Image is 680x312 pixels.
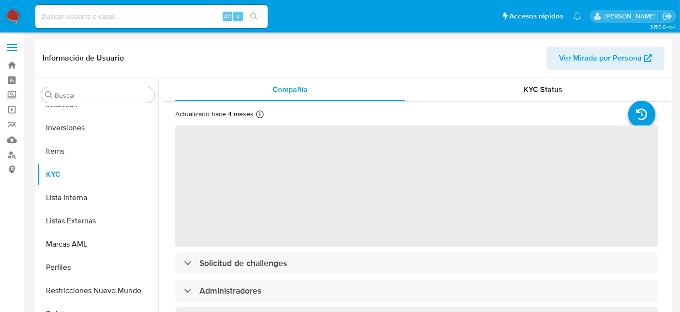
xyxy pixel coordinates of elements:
[45,91,53,99] button: Buscar
[244,10,264,23] button: search-icon
[546,47,665,70] button: Ver Mirada por Persona
[37,256,158,279] button: Perfiles
[175,125,658,247] span: ‌
[663,11,673,21] a: Salir
[237,12,240,21] span: s
[37,116,158,140] button: Inversiones
[175,109,254,119] p: Actualizado hace 4 meses
[175,280,658,302] div: Administradores
[559,47,642,70] span: Ver Mirada por Persona
[175,252,658,274] div: Solicitud de challenges
[37,209,158,233] button: Listas Externas
[272,84,308,95] span: Compañía
[199,285,261,296] h3: Administradores
[55,91,151,100] input: Buscar
[37,186,158,209] button: Lista Interna
[604,12,659,21] p: belen.palamara@mercadolibre.com
[35,10,268,23] input: Buscar usuario o caso...
[509,11,563,21] span: Accesos rápidos
[37,233,158,256] button: Marcas AML
[37,279,158,302] button: Restricciones Nuevo Mundo
[37,163,158,186] button: KYC
[43,53,124,63] h1: Información de Usuario
[199,258,287,268] h3: Solicitud de challenges
[224,12,231,21] span: Alt
[524,84,563,95] span: KYC Status
[573,12,581,20] a: Notificaciones
[37,140,158,163] button: Items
